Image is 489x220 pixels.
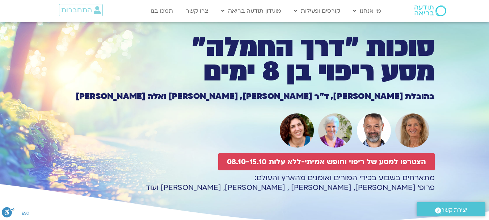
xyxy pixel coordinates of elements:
[227,158,426,166] span: הצטרפו למסע של ריפוי וחופש אמיתי-ללא עלות 08.10-15.10
[61,6,92,14] span: התחברות
[349,4,385,18] a: מי אנחנו
[55,35,435,84] h1: סוכות ״דרך החמלה״ מסע ריפוי בן 8 ימים
[218,4,285,18] a: מועדון תודעה בריאה
[147,4,177,18] a: תמכו בנו
[55,92,435,100] h1: בהובלת [PERSON_NAME], ד״ר [PERSON_NAME], [PERSON_NAME] ואלה [PERSON_NAME]
[417,202,485,216] a: יצירת קשר
[290,4,344,18] a: קורסים ופעילות
[182,4,212,18] a: צרו קשר
[414,5,446,16] img: תודעה בריאה
[59,4,103,16] a: התחברות
[55,173,435,192] p: מתארחים בשבוע בכירי המורים ואומנים מהארץ והעולם: פרופ׳ [PERSON_NAME], [PERSON_NAME] , [PERSON_NAM...
[441,205,467,215] span: יצירת קשר
[218,153,435,170] a: הצטרפו למסע של ריפוי וחופש אמיתי-ללא עלות 08.10-15.10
